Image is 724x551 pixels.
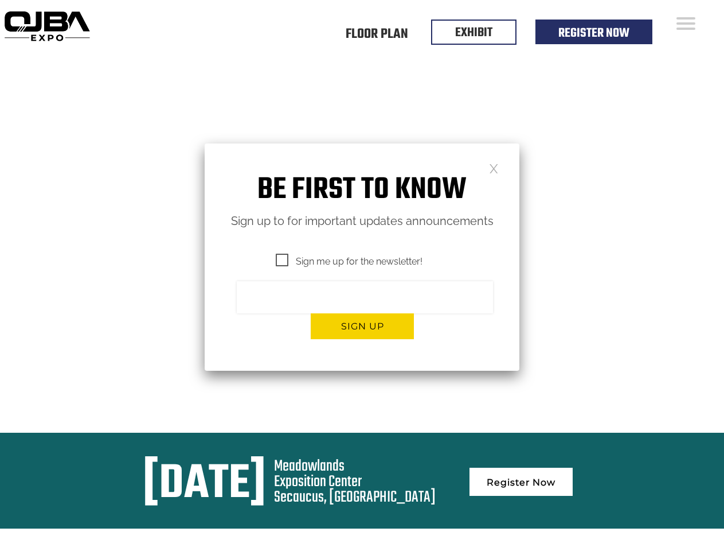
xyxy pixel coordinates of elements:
a: Close [489,163,499,173]
span: Sign me up for the newsletter! [276,254,422,269]
button: Sign up [311,313,414,339]
p: Sign up to for important updates announcements [205,211,519,231]
div: Meadowlands Exposition Center Secaucus, [GEOGRAPHIC_DATA] [274,459,436,505]
div: [DATE] [143,459,266,511]
h1: Be first to know [205,172,519,208]
a: Register Now [469,468,573,496]
a: EXHIBIT [455,23,492,42]
a: Register Now [558,24,629,43]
